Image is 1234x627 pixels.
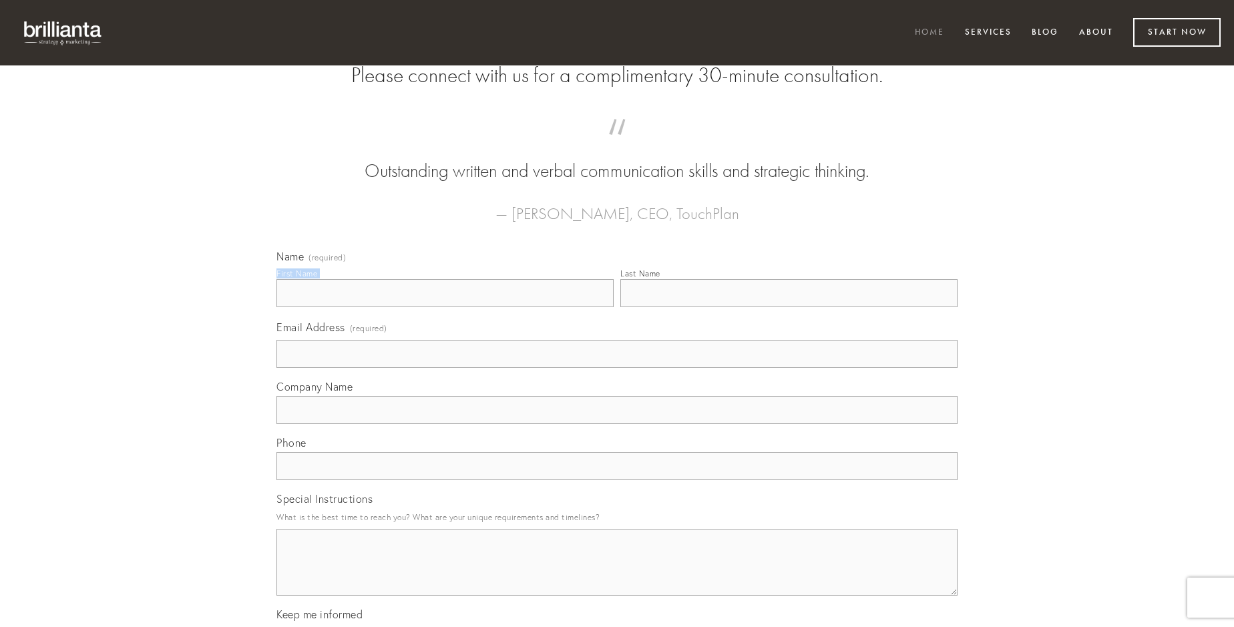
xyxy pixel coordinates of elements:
span: Phone [276,436,306,449]
span: (required) [308,254,346,262]
span: Keep me informed [276,608,363,621]
h2: Please connect with us for a complimentary 30-minute consultation. [276,63,958,88]
a: Services [956,22,1020,44]
span: “ [298,132,936,158]
span: Special Instructions [276,492,373,505]
a: Start Now [1133,18,1221,47]
img: brillianta - research, strategy, marketing [13,13,114,52]
p: What is the best time to reach you? What are your unique requirements and timelines? [276,508,958,526]
a: Home [906,22,953,44]
figcaption: — [PERSON_NAME], CEO, TouchPlan [298,184,936,227]
div: Last Name [620,268,660,278]
a: About [1070,22,1122,44]
blockquote: Outstanding written and verbal communication skills and strategic thinking. [298,132,936,184]
span: (required) [350,319,387,337]
a: Blog [1023,22,1067,44]
div: First Name [276,268,317,278]
span: Name [276,250,304,263]
span: Company Name [276,380,353,393]
span: Email Address [276,321,345,334]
